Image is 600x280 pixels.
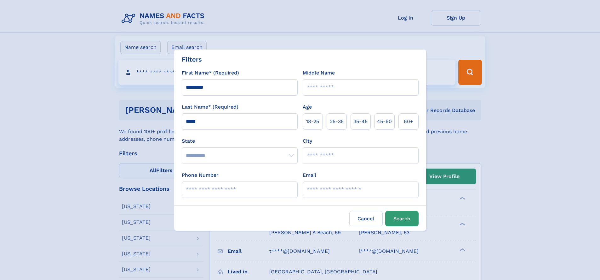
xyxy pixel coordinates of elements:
span: 25‑35 [330,118,344,125]
label: Age [303,103,312,111]
label: Cancel [349,211,383,226]
span: 60+ [404,118,413,125]
span: 35‑45 [353,118,368,125]
label: First Name* (Required) [182,69,239,77]
div: Filters [182,55,202,64]
label: Middle Name [303,69,335,77]
label: Last Name* (Required) [182,103,238,111]
label: Phone Number [182,171,219,179]
label: City [303,137,312,145]
span: 45‑60 [377,118,392,125]
span: 18‑25 [306,118,319,125]
button: Search [385,211,419,226]
label: State [182,137,298,145]
label: Email [303,171,316,179]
